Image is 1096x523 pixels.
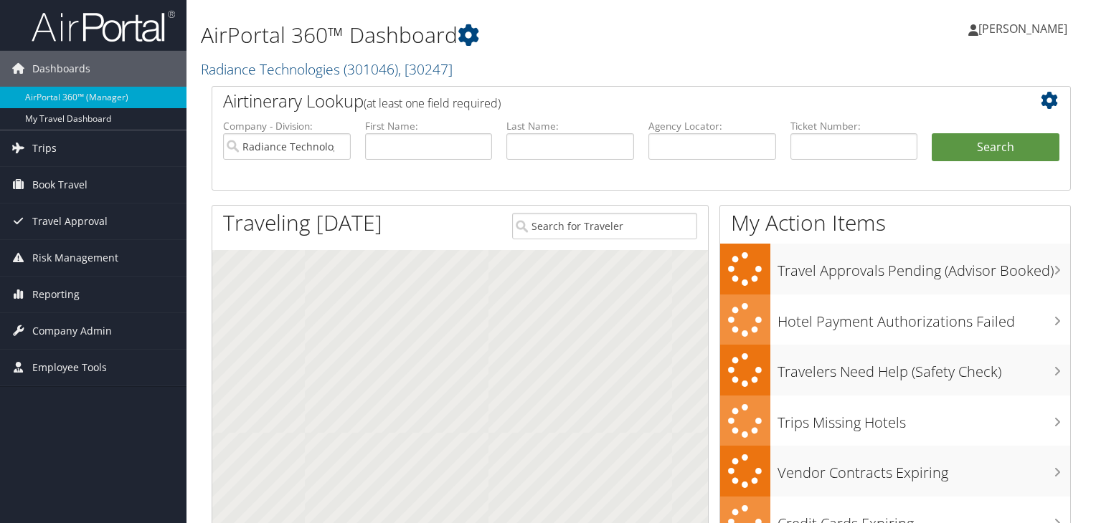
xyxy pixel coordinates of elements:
[778,456,1070,483] h3: Vendor Contracts Expiring
[32,51,90,87] span: Dashboards
[720,446,1070,496] a: Vendor Contracts Expiring
[32,130,57,166] span: Trips
[32,9,175,43] img: airportal-logo.png
[720,345,1070,395] a: Travelers Need Help (Safety Check)
[398,59,453,79] span: , [ 30247 ]
[344,59,398,79] span: ( 301046 )
[201,59,453,79] a: Radiance Technologies
[720,208,1070,238] h1: My Action Items
[512,213,697,239] input: Search for Traveler
[790,119,918,133] label: Ticket Number:
[223,119,351,133] label: Company - Division:
[223,208,382,238] h1: Traveling [DATE]
[778,304,1070,332] h3: Hotel Payment Authorizations Failed
[32,313,112,349] span: Company Admin
[932,133,1059,162] button: Search
[223,89,988,113] h2: Airtinerary Lookup
[32,203,108,239] span: Travel Approval
[720,244,1070,294] a: Travel Approvals Pending (Advisor Booked)
[32,240,118,276] span: Risk Management
[720,294,1070,345] a: Hotel Payment Authorizations Failed
[201,20,788,50] h1: AirPortal 360™ Dashboard
[778,355,1070,382] h3: Travelers Need Help (Safety Check)
[778,406,1070,433] h3: Trips Missing Hotels
[968,7,1082,50] a: [PERSON_NAME]
[648,119,776,133] label: Agency Locator:
[364,95,501,111] span: (at least one field required)
[32,277,80,312] span: Reporting
[778,254,1070,281] h3: Travel Approvals Pending (Advisor Booked)
[720,395,1070,446] a: Trips Missing Hotels
[978,21,1067,37] span: [PERSON_NAME]
[32,350,107,385] span: Employee Tools
[32,167,88,203] span: Book Travel
[506,119,634,133] label: Last Name:
[365,119,493,133] label: First Name:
